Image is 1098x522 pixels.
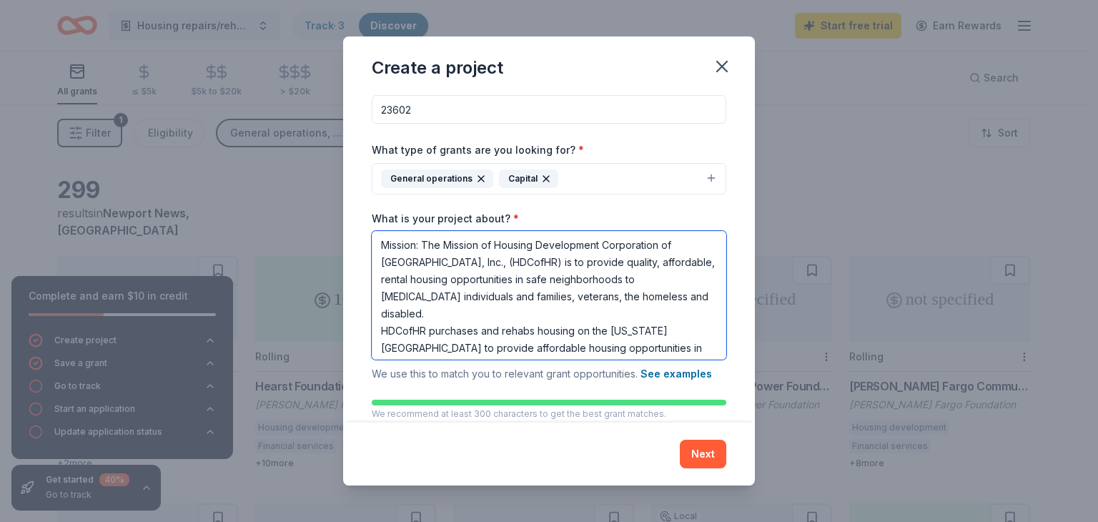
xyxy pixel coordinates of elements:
[372,143,584,157] label: What type of grants are you looking for?
[372,408,726,420] p: We recommend at least 300 characters to get the best grant matches.
[381,169,493,188] div: General operations
[640,365,712,383] button: See examples
[372,163,726,194] button: General operationsCapital
[372,212,519,226] label: What is your project about?
[680,440,726,468] button: Next
[499,169,558,188] div: Capital
[372,95,726,124] input: 12345 (U.S. only)
[372,231,726,360] textarea: Mission: The Mission of Housing Development Corporation of [GEOGRAPHIC_DATA], Inc., (HDCofHR) is ...
[372,56,503,79] div: Create a project
[372,368,712,380] span: We use this to match you to relevant grant opportunities.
